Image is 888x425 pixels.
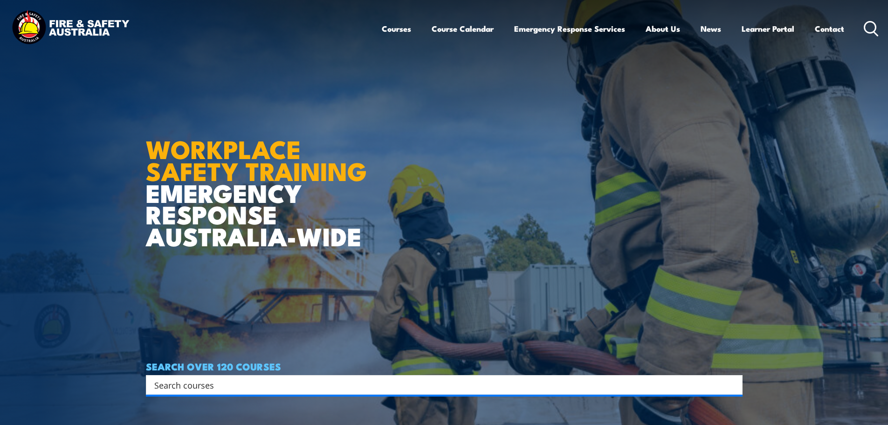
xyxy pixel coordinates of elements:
[382,16,411,41] a: Courses
[815,16,844,41] a: Contact
[156,378,724,391] form: Search form
[726,378,739,391] button: Search magnifier button
[514,16,625,41] a: Emergency Response Services
[146,129,367,189] strong: WORKPLACE SAFETY TRAINING
[154,378,722,392] input: Search input
[646,16,680,41] a: About Us
[146,361,743,371] h4: SEARCH OVER 120 COURSES
[742,16,794,41] a: Learner Portal
[146,114,374,247] h1: EMERGENCY RESPONSE AUSTRALIA-WIDE
[701,16,721,41] a: News
[432,16,494,41] a: Course Calendar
